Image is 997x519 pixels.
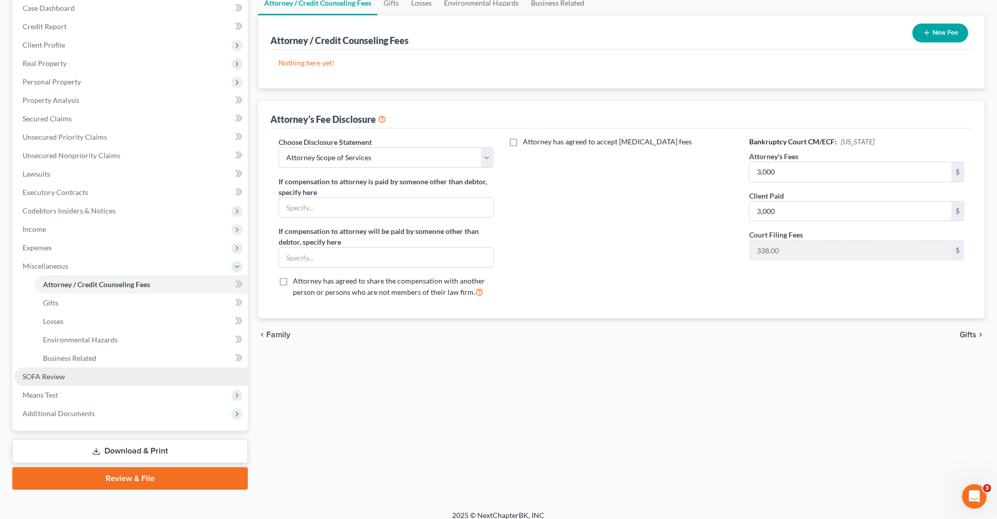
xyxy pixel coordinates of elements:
span: Expenses [23,243,52,252]
label: If compensation to attorney will be paid by someone other than debtor, specify here [279,226,494,247]
a: Unsecured Priority Claims [14,128,248,146]
input: 0.00 [750,241,951,260]
label: If compensation to attorney is paid by someone other than debtor, specify here [279,176,494,198]
a: Losses [35,312,248,331]
span: Miscellaneous [23,262,68,270]
label: Choose Disclosure Statement [279,137,372,147]
div: Attorney's Fee Disclosure [270,113,386,125]
span: Attorney has agreed to accept [MEDICAL_DATA] fees [523,137,692,146]
input: Specify... [279,198,493,218]
span: Credit Report [23,22,67,31]
span: Environmental Hazards [43,335,118,344]
span: Secured Claims [23,114,72,123]
label: Attorney's Fees [749,151,798,162]
span: Family [266,331,290,339]
div: $ [951,241,964,260]
div: $ [951,202,964,221]
span: Case Dashboard [23,4,75,12]
span: Gifts [43,298,58,307]
a: Attorney / Credit Counseling Fees [35,275,248,294]
a: Environmental Hazards [35,331,248,349]
span: Means Test [23,391,58,399]
span: [US_STATE] [841,137,875,146]
span: Executory Contracts [23,188,88,197]
span: 3 [983,484,991,492]
input: 0.00 [750,162,951,182]
span: Lawsuits [23,169,50,178]
button: New Fee [913,24,968,42]
span: Personal Property [23,77,81,86]
a: Business Related [35,349,248,367]
span: Unsecured Priority Claims [23,133,107,141]
span: Business Related [43,354,96,362]
iframe: Intercom live chat [962,484,987,509]
span: Additional Documents [23,409,95,418]
div: Attorney / Credit Counseling Fees [270,34,409,47]
h6: Bankruptcy Court CM/ECF: [749,137,964,147]
span: Attorney / Credit Counseling Fees [43,280,150,289]
a: Gifts [35,294,248,312]
span: Losses [43,317,63,326]
button: chevron_left Family [258,331,290,339]
a: Unsecured Nonpriority Claims [14,146,248,165]
a: Review & File [12,467,248,490]
a: SOFA Review [14,367,248,386]
button: Gifts chevron_right [960,331,985,339]
input: 0.00 [750,202,951,221]
span: Property Analysis [23,96,79,104]
a: Download & Print [12,439,248,463]
span: SOFA Review [23,372,65,381]
span: Codebtors Insiders & Notices [23,206,116,215]
label: Client Paid [749,190,784,201]
p: Nothing here yet! [279,58,964,68]
span: Unsecured Nonpriority Claims [23,151,120,160]
i: chevron_right [977,331,985,339]
a: Executory Contracts [14,183,248,202]
a: Credit Report [14,17,248,36]
a: Property Analysis [14,91,248,110]
i: chevron_left [258,331,266,339]
span: Gifts [960,331,977,339]
span: Attorney has agreed to share the compensation with another person or persons who are not members ... [293,276,485,296]
a: Lawsuits [14,165,248,183]
a: Secured Claims [14,110,248,128]
span: Client Profile [23,40,65,49]
div: $ [951,162,964,182]
span: Real Property [23,59,67,68]
input: Specify... [279,248,493,267]
label: Court Filing Fees [749,229,803,240]
span: Income [23,225,46,233]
